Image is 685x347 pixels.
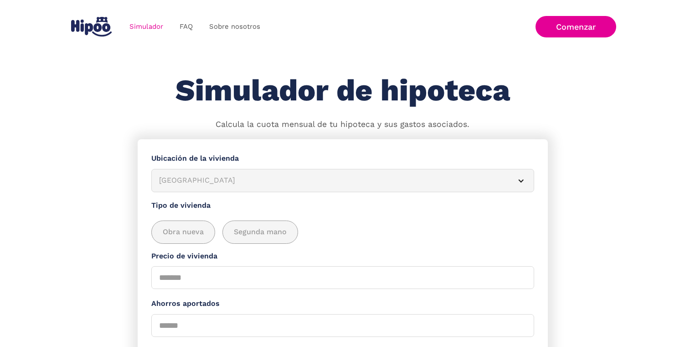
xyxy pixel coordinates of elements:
label: Precio de vivienda [151,251,534,262]
a: Sobre nosotros [201,18,268,36]
a: home [69,13,114,40]
span: Obra nueva [163,226,204,238]
label: Ahorros aportados [151,298,534,310]
a: Comenzar [536,16,616,37]
div: add_description_here [151,221,534,244]
span: Segunda mano [234,226,287,238]
h1: Simulador de hipoteca [175,74,510,107]
label: Tipo de vivienda [151,200,534,211]
article: [GEOGRAPHIC_DATA] [151,169,534,192]
label: Ubicación de la vivienda [151,153,534,164]
a: Simulador [121,18,171,36]
a: FAQ [171,18,201,36]
div: [GEOGRAPHIC_DATA] [159,175,505,186]
p: Calcula la cuota mensual de tu hipoteca y sus gastos asociados. [216,119,469,131]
